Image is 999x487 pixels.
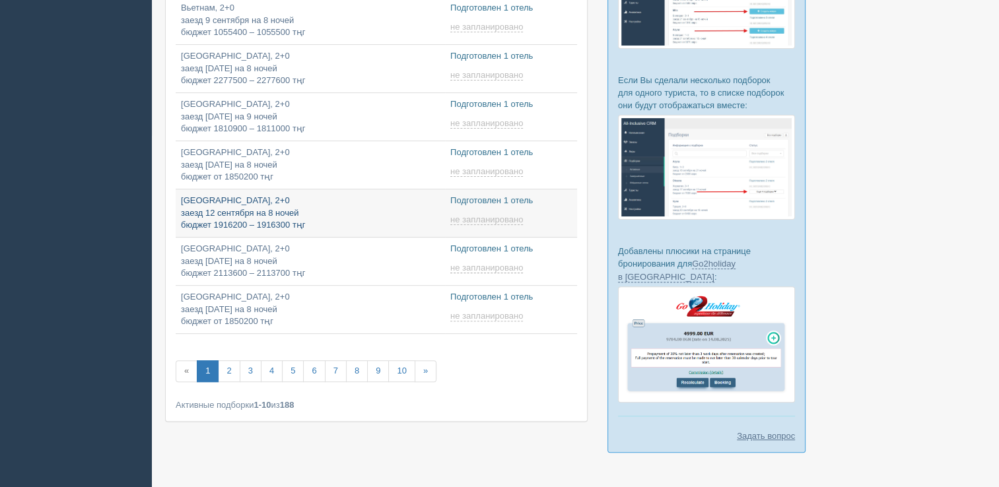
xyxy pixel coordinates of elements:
a: не запланировано [450,263,526,273]
span: не запланировано [450,311,523,321]
span: не запланировано [450,166,523,177]
div: Активные подборки из [176,399,577,411]
b: 1-10 [254,400,271,410]
a: 5 [282,360,304,382]
a: » [415,360,436,382]
p: Подготовлен 1 отель [450,2,572,15]
a: 10 [388,360,415,382]
a: Задать вопрос [737,430,795,442]
p: [GEOGRAPHIC_DATA], 2+0 заезд [DATE] на 8 ночей бюджет 2277500 – 2277600 тңг [181,50,440,87]
a: [GEOGRAPHIC_DATA], 2+0заезд [DATE] на 8 ночейбюджет 2113600 – 2113700 тңг [176,238,445,285]
a: не запланировано [450,22,526,32]
a: [GEOGRAPHIC_DATA], 2+0заезд [DATE] на 8 ночейбюджет от 1850200 тңг [176,141,445,189]
a: [GEOGRAPHIC_DATA], 2+0заезд [DATE] на 8 ночейбюджет от 1850200 тңг [176,286,445,333]
a: 1 [197,360,219,382]
b: 188 [280,400,294,410]
p: [GEOGRAPHIC_DATA], 2+0 заезд [DATE] на 8 ночей бюджет от 1850200 тңг [181,146,440,183]
a: 4 [261,360,283,382]
a: не запланировано [450,214,526,225]
span: не запланировано [450,214,523,225]
p: [GEOGRAPHIC_DATA], 2+0 заезд [DATE] на 8 ночей бюджет 2113600 – 2113700 тңг [181,243,440,280]
a: 3 [240,360,261,382]
img: %D0%BF%D0%BE%D0%B4%D0%B1%D0%BE%D1%80%D0%BA%D0%B8-%D0%B3%D1%80%D1%83%D0%BF%D0%BF%D0%B0-%D1%81%D1%8... [618,115,795,220]
p: Если Вы сделали несколько подборок для одного туриста, то в списке подборок они будут отображатьс... [618,74,795,112]
a: не запланировано [450,166,526,177]
p: Подготовлен 1 отель [450,98,572,111]
p: Подготовлен 1 отель [450,195,572,207]
span: « [176,360,197,382]
a: 8 [346,360,368,382]
span: не запланировано [450,118,523,129]
a: [GEOGRAPHIC_DATA], 2+0заезд 12 сентября на 8 ночейбюджет 1916200 – 1916300 тңг [176,189,445,237]
p: Добавлены плюсики на странице бронирования для : [618,245,795,282]
p: Вьетнам, 2+0 заезд 9 сентября на 8 ночей бюджет 1055400 – 1055500 тңг [181,2,440,39]
p: Подготовлен 1 отель [450,146,572,159]
a: [GEOGRAPHIC_DATA], 2+0заезд [DATE] на 9 ночейбюджет 1810900 – 1811000 тңг [176,93,445,141]
a: 2 [218,360,240,382]
img: go2holiday-proposal-for-travel-agency.png [618,286,795,403]
a: 7 [325,360,347,382]
a: Go2holiday в [GEOGRAPHIC_DATA] [618,259,736,282]
a: 9 [367,360,389,382]
p: Подготовлен 1 отель [450,50,572,63]
a: не запланировано [450,118,526,129]
a: 6 [303,360,325,382]
a: не запланировано [450,311,526,321]
span: не запланировано [450,70,523,81]
a: не запланировано [450,70,526,81]
p: [GEOGRAPHIC_DATA], 2+0 заезд [DATE] на 9 ночей бюджет 1810900 – 1811000 тңг [181,98,440,135]
span: не запланировано [450,22,523,32]
a: [GEOGRAPHIC_DATA], 2+0заезд [DATE] на 8 ночейбюджет 2277500 – 2277600 тңг [176,45,445,92]
p: [GEOGRAPHIC_DATA], 2+0 заезд 12 сентября на 8 ночей бюджет 1916200 – 1916300 тңг [181,195,440,232]
span: не запланировано [450,263,523,273]
p: Подготовлен 1 отель [450,243,572,255]
p: Подготовлен 1 отель [450,291,572,304]
p: [GEOGRAPHIC_DATA], 2+0 заезд [DATE] на 8 ночей бюджет от 1850200 тңг [181,291,440,328]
